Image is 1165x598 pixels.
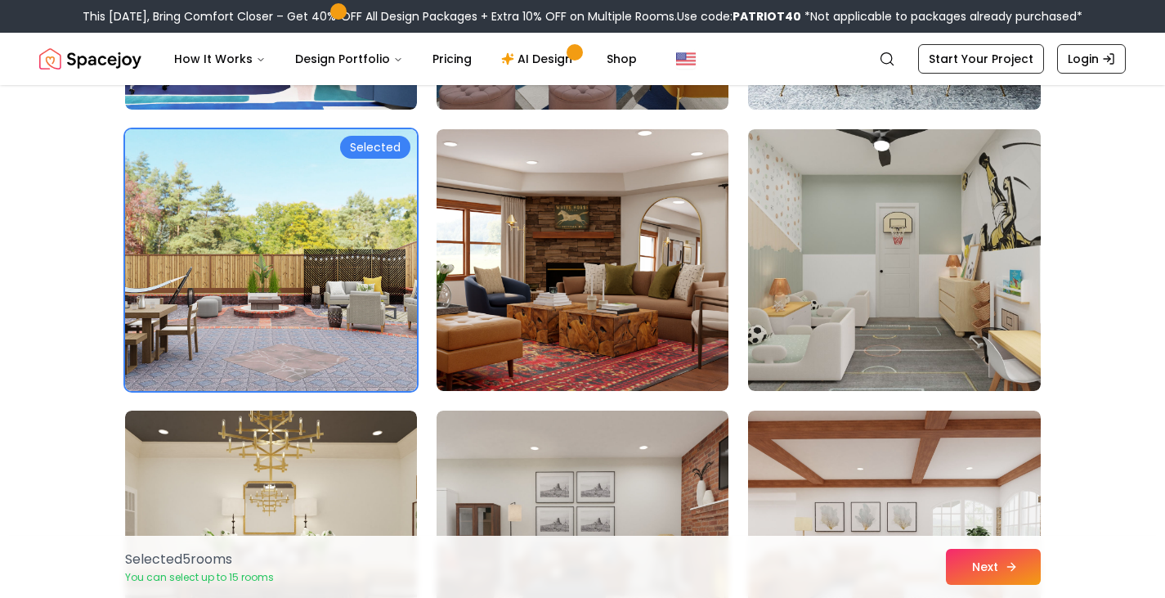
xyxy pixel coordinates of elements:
a: Start Your Project [918,44,1044,74]
span: Use code: [677,8,801,25]
a: Pricing [419,43,485,75]
nav: Global [39,33,1126,85]
p: You can select up to 15 rooms [125,571,274,584]
img: Room room-16 [125,129,417,391]
img: Room room-17 [437,129,728,391]
a: Shop [594,43,650,75]
img: United States [676,49,696,69]
a: Login [1057,44,1126,74]
span: *Not applicable to packages already purchased* [801,8,1082,25]
div: This [DATE], Bring Comfort Closer – Get 40% OFF All Design Packages + Extra 10% OFF on Multiple R... [83,8,1082,25]
div: Selected [340,136,410,159]
a: AI Design [488,43,590,75]
button: How It Works [161,43,279,75]
img: Room room-18 [748,129,1040,391]
button: Design Portfolio [282,43,416,75]
b: PATRIOT40 [733,8,801,25]
p: Selected 5 room s [125,550,274,569]
nav: Main [161,43,650,75]
img: Spacejoy Logo [39,43,141,75]
a: Spacejoy [39,43,141,75]
button: Next [946,549,1041,585]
